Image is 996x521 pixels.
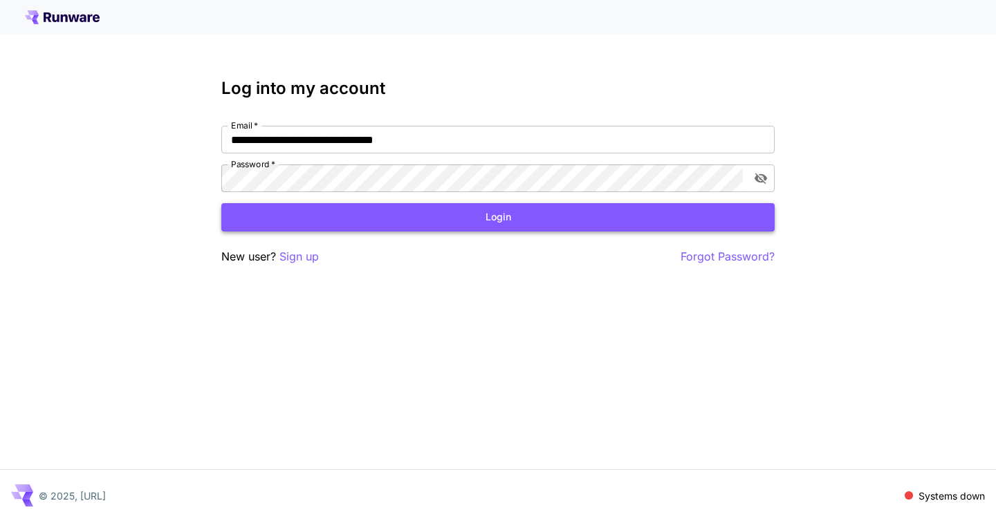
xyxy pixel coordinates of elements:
[221,248,319,265] p: New user?
[231,158,275,170] label: Password
[39,489,106,503] p: © 2025, [URL]
[231,120,258,131] label: Email
[279,248,319,265] button: Sign up
[681,248,775,265] button: Forgot Password?
[748,166,773,191] button: toggle password visibility
[919,489,985,503] p: Systems down
[221,203,775,231] button: Login
[221,79,775,98] h3: Log into my account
